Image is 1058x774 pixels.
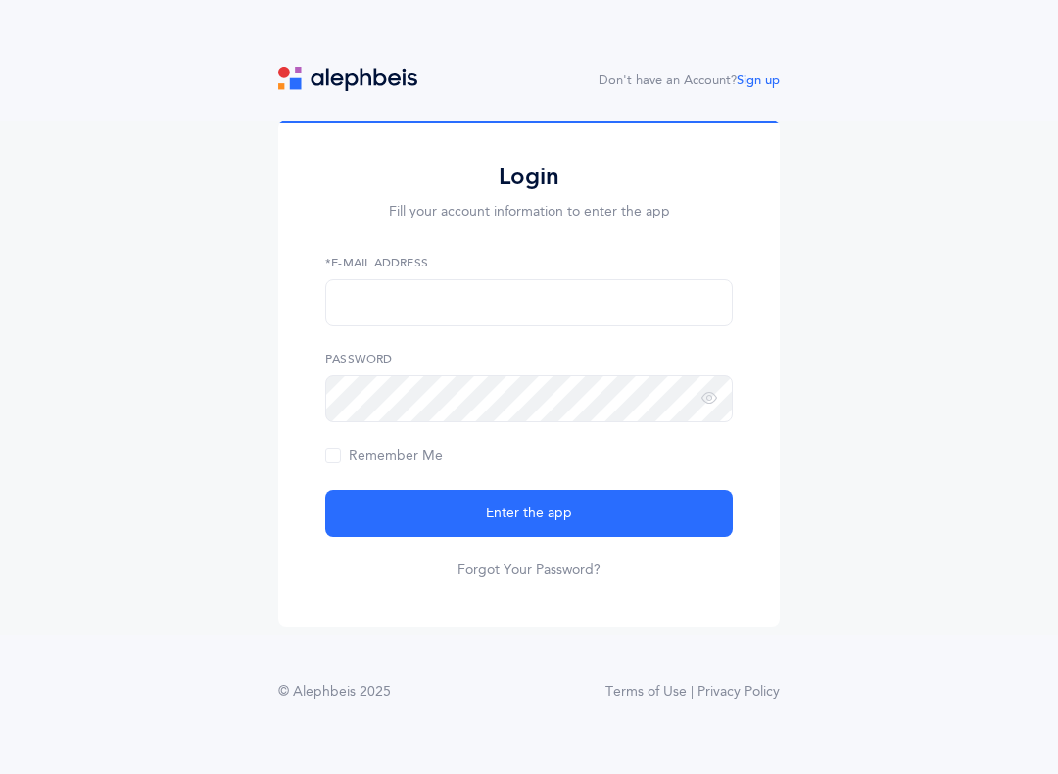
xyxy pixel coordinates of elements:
label: *E-Mail Address [325,254,733,271]
div: © Alephbeis 2025 [278,682,391,702]
div: Don't have an Account? [599,72,780,91]
a: Sign up [737,73,780,87]
span: Remember Me [325,448,443,463]
span: Enter the app [486,504,572,524]
img: logo.svg [278,67,417,91]
a: Terms of Use | Privacy Policy [605,682,780,702]
h2: Login [325,162,733,192]
a: Forgot Your Password? [457,560,601,580]
button: Enter the app [325,490,733,537]
label: Password [325,350,733,367]
p: Fill your account information to enter the app [325,202,733,222]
